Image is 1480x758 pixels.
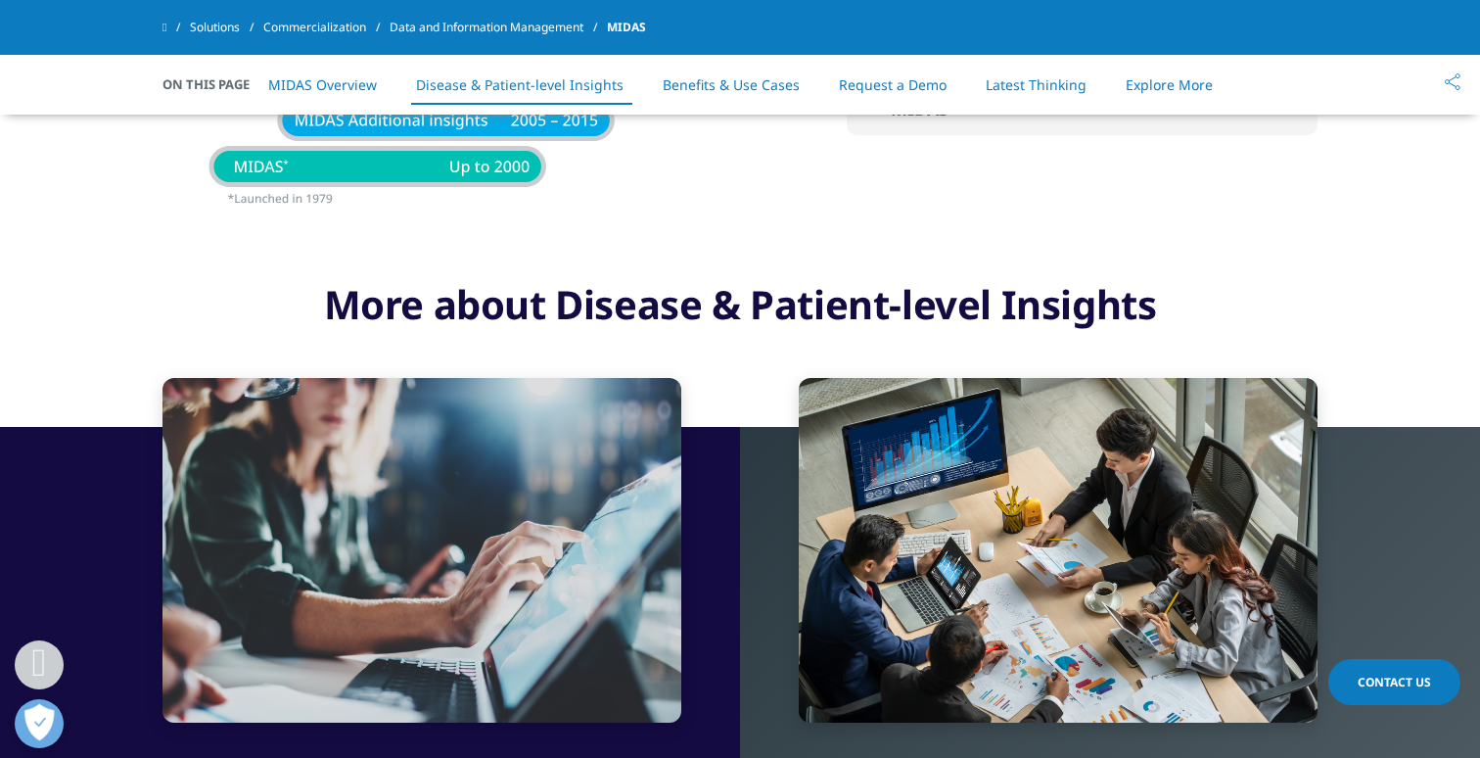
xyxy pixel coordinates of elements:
span: MIDAS [607,10,646,45]
a: Commercialization [263,10,390,45]
span: Contact Us [1358,674,1431,690]
a: Solutions [190,10,263,45]
a: Explore More [1126,75,1213,94]
a: Latest Thinking [986,75,1087,94]
a: MIDAS Overview [268,75,377,94]
a: Request a Demo [839,75,947,94]
h2: More about Disease & Patient-level Insights [15,280,1465,329]
a: Disease & Patient-level Insights [416,75,624,94]
span: On This Page [162,74,270,94]
a: Contact Us [1328,659,1460,705]
a: Data and Information Management [390,10,607,45]
button: Open Preferences [15,699,64,748]
a: Benefits & Use Cases [663,75,800,94]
